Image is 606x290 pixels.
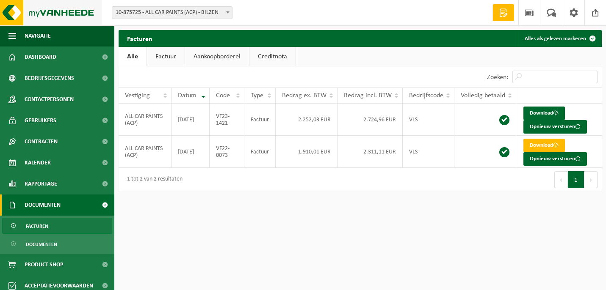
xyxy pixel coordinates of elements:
span: Contactpersonen [25,89,74,110]
a: Facturen [2,218,112,234]
span: Code [216,92,230,99]
span: Kalender [25,152,51,173]
button: Opnieuw versturen [523,120,587,134]
td: ALL CAR PAINTS (ACP) [119,104,172,136]
span: 10-875725 - ALL CAR PAINTS (ACP) - BILZEN [112,7,232,19]
button: Alles als gelezen markeren [518,30,601,47]
span: Documenten [25,194,61,216]
td: Factuur [244,136,276,168]
span: Bedrag incl. BTW [344,92,392,99]
td: [DATE] [172,104,210,136]
span: Contracten [25,131,58,152]
span: Rapportage [25,173,57,194]
span: Dashboard [25,47,56,68]
a: Alle [119,47,147,66]
button: Next [584,171,598,188]
td: VLS [403,136,454,168]
span: 10-875725 - ALL CAR PAINTS (ACP) - BILZEN [112,6,232,19]
td: 2.724,96 EUR [338,104,403,136]
td: 2.311,11 EUR [338,136,403,168]
span: Bedrijfsgegevens [25,68,74,89]
span: Datum [178,92,196,99]
span: Bedrijfscode [409,92,443,99]
td: 1.910,01 EUR [276,136,338,168]
h2: Facturen [119,30,161,47]
span: Navigatie [25,25,51,47]
a: Factuur [147,47,185,66]
a: Documenten [2,236,112,252]
span: Bedrag ex. BTW [282,92,327,99]
button: 1 [568,171,584,188]
button: Opnieuw versturen [523,152,587,166]
span: Documenten [26,236,57,252]
td: VF23-1421 [210,104,244,136]
a: Download [523,107,565,120]
button: Previous [554,171,568,188]
span: Type [251,92,263,99]
td: [DATE] [172,136,210,168]
label: Zoeken: [487,74,508,81]
td: 2.252,03 EUR [276,104,338,136]
a: Creditnota [249,47,296,66]
td: Factuur [244,104,276,136]
td: ALL CAR PAINTS (ACP) [119,136,172,168]
div: 1 tot 2 van 2 resultaten [123,172,183,187]
span: Volledig betaald [461,92,505,99]
span: Facturen [26,218,48,234]
td: VLS [403,104,454,136]
span: Product Shop [25,254,63,275]
td: VF22-0073 [210,136,244,168]
span: Gebruikers [25,110,56,131]
a: Aankoopborderel [185,47,249,66]
a: Download [523,139,565,152]
span: Vestiging [125,92,150,99]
